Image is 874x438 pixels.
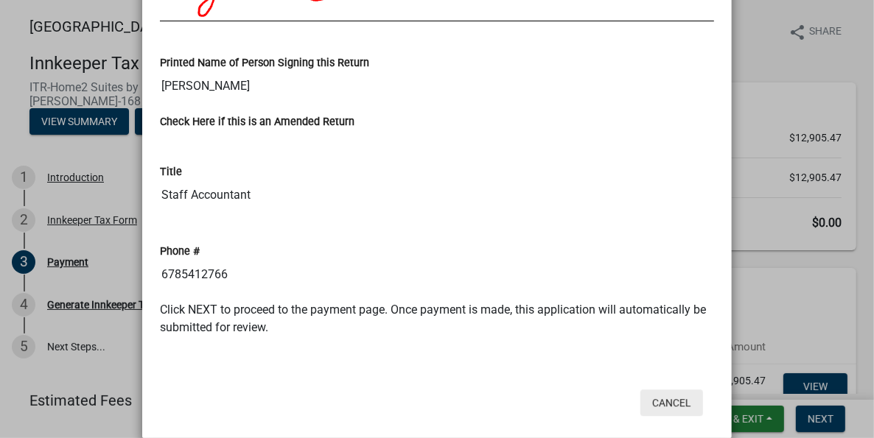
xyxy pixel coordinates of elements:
button: Cancel [640,389,703,416]
label: Phone # [160,247,200,257]
p: Click NEXT to proceed to the payment page. Once payment is made, this application will automatica... [160,301,714,336]
label: Check Here if this is an Amended Return [160,117,354,127]
label: Title [160,167,182,177]
label: Printed Name of Person Signing this Return [160,58,369,68]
